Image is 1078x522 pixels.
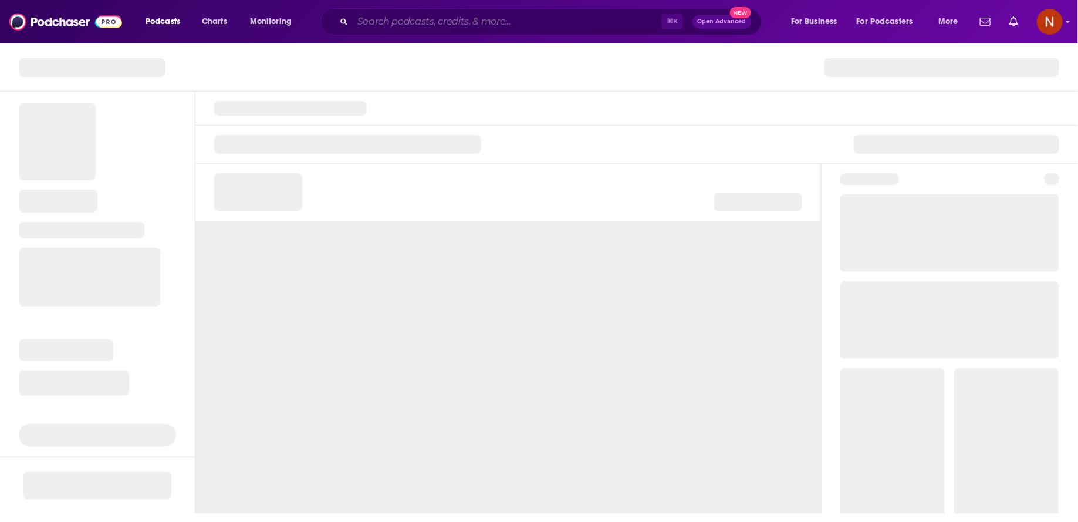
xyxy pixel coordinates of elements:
[137,12,195,31] button: open menu
[930,12,973,31] button: open menu
[783,12,852,31] button: open menu
[353,12,661,31] input: Search podcasts, credits, & more...
[332,8,773,35] div: Search podcasts, credits, & more...
[857,14,913,30] span: For Podcasters
[698,19,746,25] span: Open Advanced
[194,12,234,31] a: Charts
[1005,12,1023,32] a: Show notifications dropdown
[202,14,227,30] span: Charts
[730,7,751,18] span: New
[692,15,752,29] button: Open AdvancedNew
[9,11,122,33] img: Podchaser - Follow, Share and Rate Podcasts
[1037,9,1063,35] button: Show profile menu
[146,14,180,30] span: Podcasts
[849,12,930,31] button: open menu
[661,14,683,29] span: ⌘ K
[975,12,995,32] a: Show notifications dropdown
[791,14,837,30] span: For Business
[1037,9,1063,35] img: User Profile
[250,14,292,30] span: Monitoring
[1037,9,1063,35] span: Logged in as AdelNBM
[242,12,307,31] button: open menu
[938,14,958,30] span: More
